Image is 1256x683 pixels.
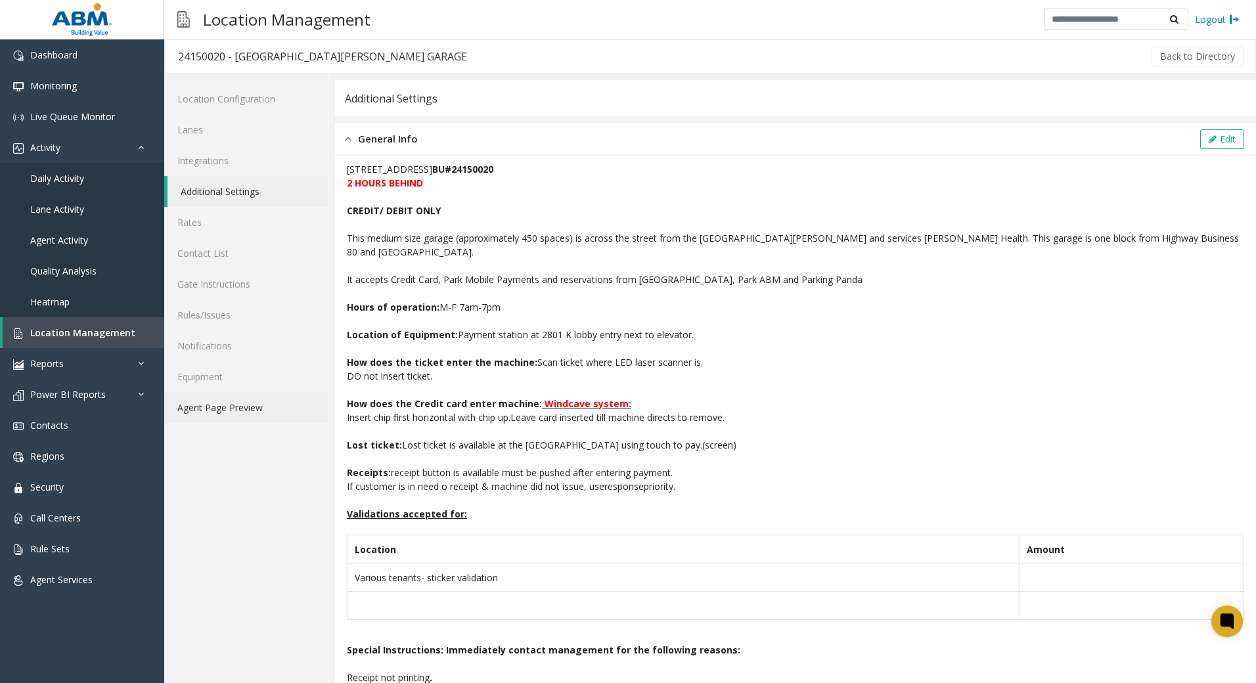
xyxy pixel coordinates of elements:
img: 'icon' [13,328,24,339]
img: 'icon' [13,452,24,462]
b: Location of Equipment: [347,328,458,341]
span: Location Management [30,326,135,339]
a: Agent Page Preview [164,392,328,423]
img: 'icon' [13,51,24,61]
span: Lane Activity [30,203,84,215]
span: Live Queue Monitor [30,110,115,123]
img: 'icon' [13,544,24,555]
b: How does the Credit card enter machine: [347,397,542,410]
b: Lost ticket: [347,439,402,451]
img: pageIcon [177,3,190,35]
p: DO not insert ticket. [347,369,1244,383]
b: Special Instructions: Immediately contact management for the following reasons: [347,644,740,656]
div: 24150020 - [GEOGRAPHIC_DATA][PERSON_NAME] GARAGE [178,48,467,65]
a: Logout [1195,12,1240,26]
p: response [347,479,1244,493]
a: Notifications [164,330,328,361]
p: [STREET_ADDRESS] [347,162,1244,176]
b: Receipts: [347,466,391,479]
img: 'icon' [13,483,24,493]
a: Additional Settings [168,176,328,207]
span: Insert chip first horizontal with chip up. [347,411,510,424]
span: Call Centers [30,512,81,524]
img: 'icon' [13,143,24,154]
span: Rule Sets [30,542,70,555]
img: 'icon' [13,514,24,524]
p: Payment station at 2801 K lobby entry next to elevator. [347,328,1244,341]
span: Reports [30,357,64,370]
b: Hours of operation: [347,301,439,313]
h3: Location Management [196,3,377,35]
img: opened [345,131,351,146]
img: 'icon' [13,359,24,370]
font: Windcave system: [545,397,631,410]
b: BU#24150020 [432,163,493,175]
span: Monitoring [30,79,77,92]
b: Amount [1027,543,1065,556]
span: Daily Activity [30,172,84,185]
p: Scan ticket where LED laser scanner is. [347,355,1244,369]
img: logout [1229,12,1240,26]
span: Lost ticket is available at the [GEOGRAPHIC_DATA] using touch to pay.(screen) [347,439,736,451]
a: Integrations [164,145,328,176]
span: Agent Activity [30,234,88,246]
button: Back to Directory [1152,47,1244,66]
img: 'icon' [13,421,24,431]
td: Various tenants- sticker validation [348,563,1020,592]
a: Lanes [164,114,328,145]
span: Agent Services [30,573,93,586]
u: Validations accepted for: [347,508,467,520]
b: Location [355,543,396,556]
span: If customer is in need o receipt & machine did not issue, use [347,480,604,493]
span: General Info [358,131,418,146]
span: Leave card inserted till machine directs to remove. [510,411,725,424]
a: Contact List [164,238,328,269]
img: 'icon' [13,390,24,401]
b: How does the ticket enter the machine: [347,356,537,368]
button: Edit [1200,129,1244,149]
img: 'icon' [13,81,24,92]
a: Equipment [164,361,328,392]
a: Rules/Issues [164,299,328,330]
p: It accepts Credit Card, Park Mobile Payments and reservations from [GEOGRAPHIC_DATA], Park ABM an... [347,273,1244,286]
span: Security [30,481,64,493]
a: Location Configuration [164,83,328,114]
span: Quality Analysis [30,265,97,277]
p: M-F 7am-7pm [347,300,1244,314]
img: 'icon' [13,112,24,123]
b: CREDIT/ DEBIT ONLY [347,204,441,217]
a: Rates [164,207,328,238]
a: Location Management [3,317,164,348]
span: receipt button is available must be pushed after entering payment. [347,466,673,479]
span: Dashboard [30,49,78,61]
span: Power BI Reports [30,388,106,401]
div: Additional Settings [345,90,437,107]
font: 2 HOURS BEHIND [347,177,423,189]
span: Regions [30,450,64,462]
span: priority. [644,480,675,493]
span: Heatmap [30,296,70,308]
p: This medium size garage (approximately 450 spaces) is across the street from the [GEOGRAPHIC_DATA... [347,231,1244,259]
span: Contacts [30,419,68,431]
span: Activity [30,141,60,154]
a: Gate Instructions [164,269,328,299]
img: 'icon' [13,575,24,586]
